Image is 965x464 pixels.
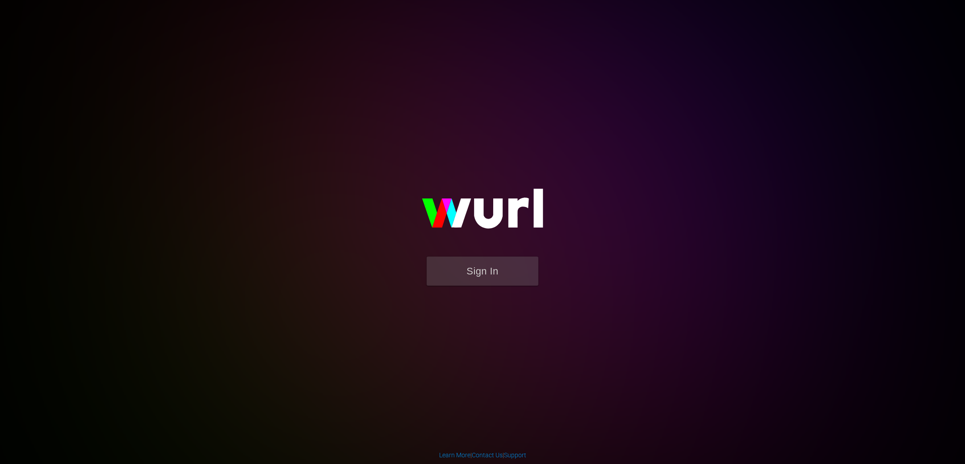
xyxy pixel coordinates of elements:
[427,257,538,286] button: Sign In
[439,451,470,459] a: Learn More
[504,451,526,459] a: Support
[472,451,503,459] a: Contact Us
[439,451,526,460] div: | |
[393,169,572,256] img: wurl-logo-on-black-223613ac3d8ba8fe6dc639794a292ebdb59501304c7dfd60c99c58986ef67473.svg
